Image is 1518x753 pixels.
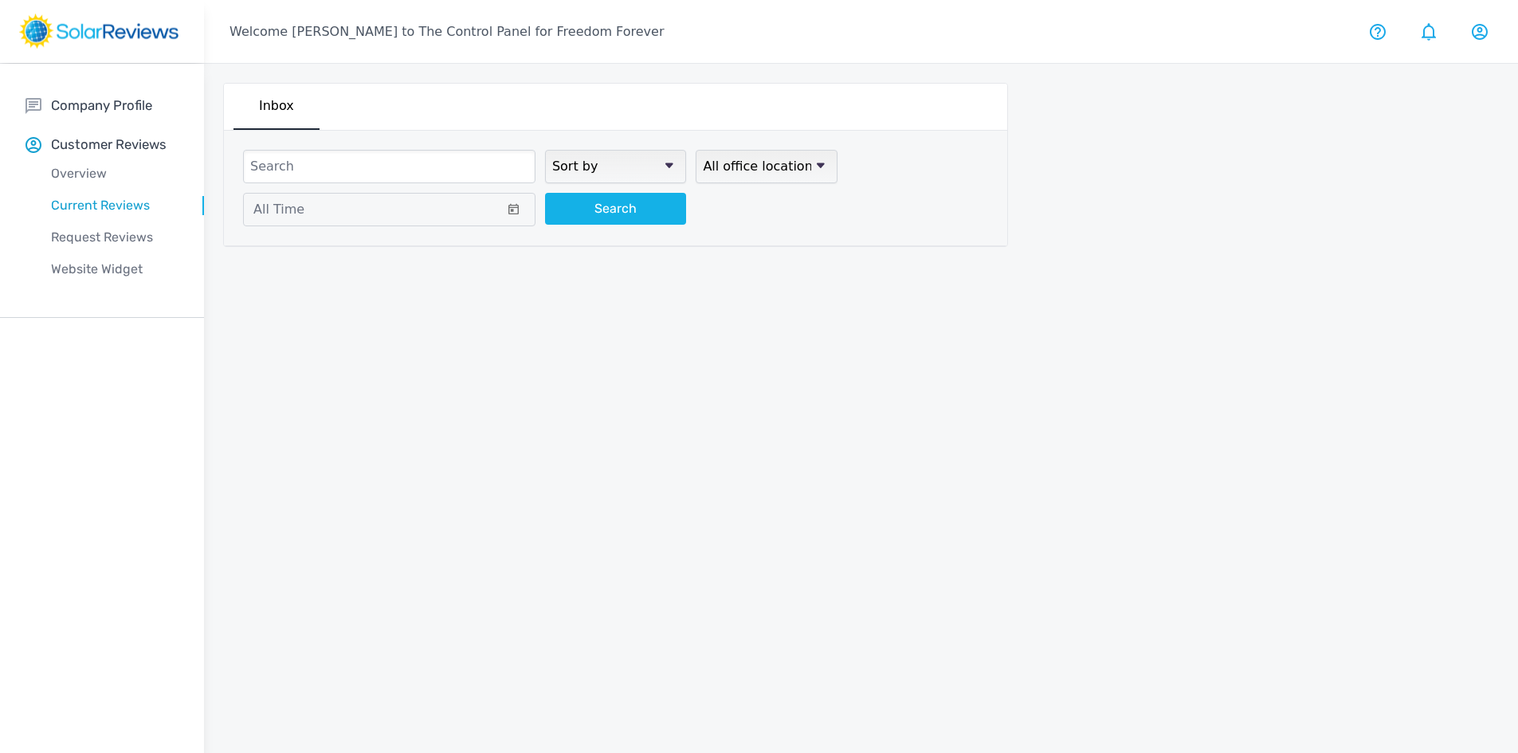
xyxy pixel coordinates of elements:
a: Overview [25,158,204,190]
p: Website Widget [25,260,204,279]
button: All Time [243,193,535,226]
a: Request Reviews [25,222,204,253]
p: Customer Reviews [51,135,167,155]
p: Overview [25,164,204,183]
p: Inbox [259,96,294,116]
p: Welcome [PERSON_NAME] to The Control Panel for Freedom Forever [229,22,664,41]
p: Company Profile [51,96,152,116]
p: Request Reviews [25,228,204,247]
span: All Time [253,202,304,217]
a: Current Reviews [25,190,204,222]
button: Search [545,193,686,225]
p: Current Reviews [25,196,204,215]
a: Website Widget [25,253,204,285]
input: Search [243,150,535,183]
